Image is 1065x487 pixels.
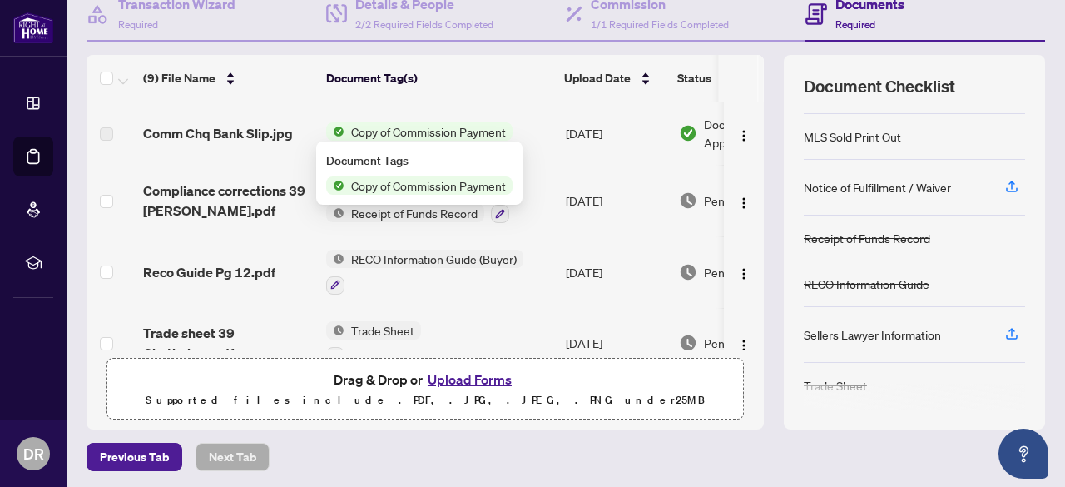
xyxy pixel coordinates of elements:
[13,12,53,43] img: logo
[731,330,757,356] button: Logo
[704,115,807,152] span: Document Approved
[559,308,672,380] td: [DATE]
[117,390,733,410] p: Supported files include .PDF, .JPG, .JPEG, .PNG under 25 MB
[677,69,711,87] span: Status
[143,323,313,363] span: Trade sheet 39 Chetholme.pdf
[326,250,523,295] button: Status IconRECO Information Guide (Buyer)
[326,122,513,141] button: Status IconCopy of Commission Payment
[326,176,344,195] img: Status Icon
[23,442,44,465] span: DR
[107,359,743,420] span: Drag & Drop orUpload FormsSupported files include .PDF, .JPG, .JPEG, .PNG under25MB
[557,55,671,102] th: Upload Date
[737,196,750,210] img: Logo
[326,152,513,170] div: Document Tags
[704,263,787,281] span: Pending Review
[731,187,757,214] button: Logo
[344,176,513,195] span: Copy of Commission Payment
[143,181,313,221] span: Compliance corrections 39 [PERSON_NAME].pdf
[326,122,344,141] img: Status Icon
[804,178,951,196] div: Notice of Fulfillment / Waiver
[731,259,757,286] button: Logo
[136,55,319,102] th: (9) File Name
[804,376,867,395] div: Trade Sheet
[326,204,344,222] img: Status Icon
[704,191,787,210] span: Pending Review
[804,229,930,247] div: Receipt of Funds Record
[591,18,729,31] span: 1/1 Required Fields Completed
[998,429,1048,479] button: Open asap
[559,236,672,308] td: [DATE]
[196,443,270,471] button: Next Tab
[564,69,631,87] span: Upload Date
[679,263,697,281] img: Document Status
[835,18,875,31] span: Required
[737,129,750,142] img: Logo
[737,267,750,281] img: Logo
[100,444,169,470] span: Previous Tab
[344,321,421,340] span: Trade Sheet
[559,102,672,165] td: [DATE]
[87,443,182,471] button: Previous Tab
[423,369,517,390] button: Upload Forms
[344,122,513,141] span: Copy of Commission Payment
[143,69,215,87] span: (9) File Name
[143,262,275,282] span: Reco Guide Pg 12.pdf
[326,321,344,340] img: Status Icon
[334,369,517,390] span: Drag & Drop or
[671,55,812,102] th: Status
[804,275,929,293] div: RECO Information Guide
[804,325,941,344] div: Sellers Lawyer Information
[326,321,421,366] button: Status IconTrade Sheet
[679,191,697,210] img: Document Status
[731,120,757,147] button: Logo
[143,123,293,143] span: Comm Chq Bank Slip.jpg
[704,334,787,352] span: Pending Review
[326,250,344,268] img: Status Icon
[804,127,901,146] div: MLS Sold Print Out
[804,75,955,98] span: Document Checklist
[355,18,493,31] span: 2/2 Required Fields Completed
[559,165,672,236] td: [DATE]
[344,204,484,222] span: Receipt of Funds Record
[319,55,557,102] th: Document Tag(s)
[679,334,697,352] img: Document Status
[737,339,750,352] img: Logo
[679,124,697,142] img: Document Status
[118,18,158,31] span: Required
[344,250,523,268] span: RECO Information Guide (Buyer)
